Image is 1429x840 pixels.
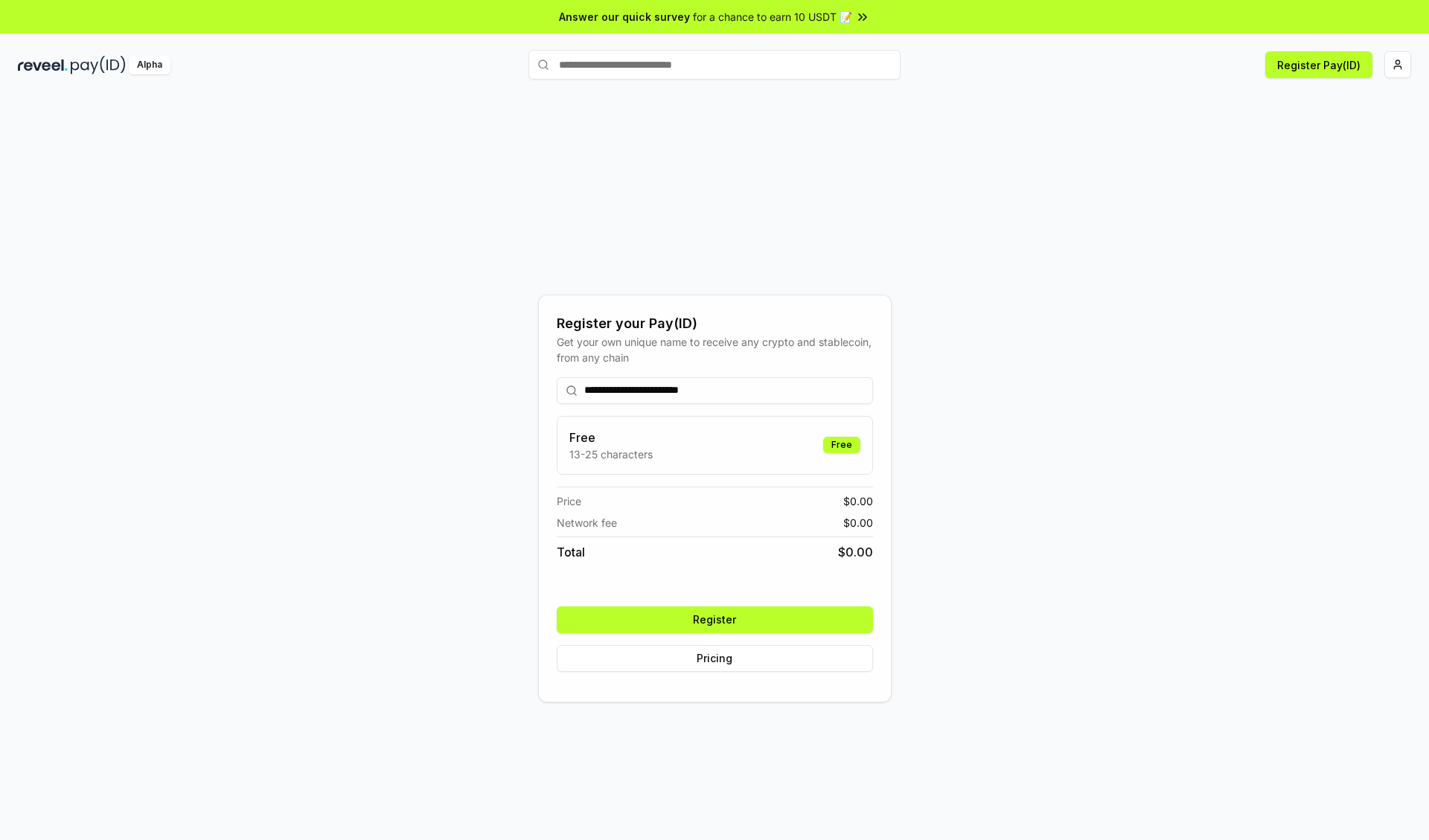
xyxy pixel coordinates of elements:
[843,515,873,530] span: $ 0.00
[569,429,653,446] h3: Free
[557,645,873,672] button: Pricing
[129,56,170,74] div: Alpha
[71,56,126,74] img: pay_id
[559,9,690,25] span: Answer our quick survey
[1265,51,1372,78] button: Register Pay(ID)
[838,543,873,561] span: $ 0.00
[569,446,653,462] p: 13-25 characters
[557,493,581,509] span: Price
[18,56,68,74] img: reveel_dark
[823,437,860,453] div: Free
[557,515,617,530] span: Network fee
[843,493,873,509] span: $ 0.00
[557,313,873,334] div: Register your Pay(ID)
[557,606,873,633] button: Register
[557,543,585,561] span: Total
[693,9,852,25] span: for a chance to earn 10 USDT 📝
[557,334,873,365] div: Get your own unique name to receive any crypto and stablecoin, from any chain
